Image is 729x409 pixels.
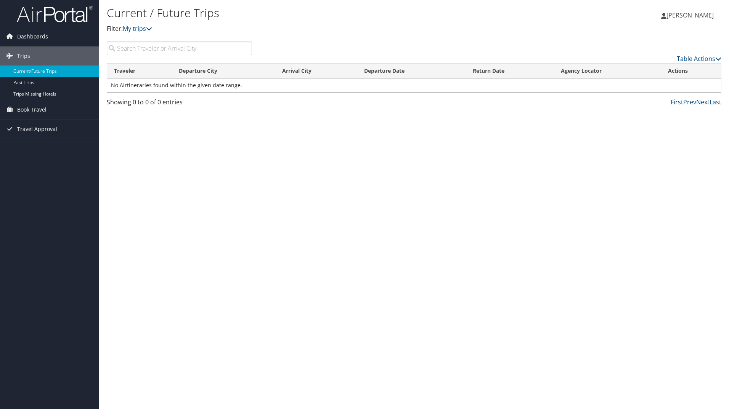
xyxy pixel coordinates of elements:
img: airportal-logo.png [17,5,93,23]
span: Book Travel [17,100,47,119]
span: Trips [17,46,30,66]
span: Travel Approval [17,120,57,139]
th: Departure City: activate to sort column ascending [172,64,275,78]
th: Agency Locator: activate to sort column ascending [554,64,661,78]
th: Arrival City: activate to sort column ascending [275,64,357,78]
h1: Current / Future Trips [107,5,517,21]
th: Return Date: activate to sort column ascending [466,64,554,78]
th: Departure Date: activate to sort column descending [357,64,466,78]
a: Next [696,98,710,106]
a: Prev [683,98,696,106]
a: My trips [123,24,152,33]
input: Search Traveler or Arrival City [107,42,252,55]
th: Traveler: activate to sort column ascending [107,64,172,78]
span: Dashboards [17,27,48,46]
div: Showing 0 to 0 of 0 entries [107,97,252,110]
a: First [671,98,683,106]
a: Table Actions [677,54,721,63]
td: No Airtineraries found within the given date range. [107,78,721,92]
a: Last [710,98,721,106]
th: Actions [661,64,721,78]
a: [PERSON_NAME] [661,4,721,27]
p: Filter: [107,24,517,34]
span: [PERSON_NAME] [666,11,714,19]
